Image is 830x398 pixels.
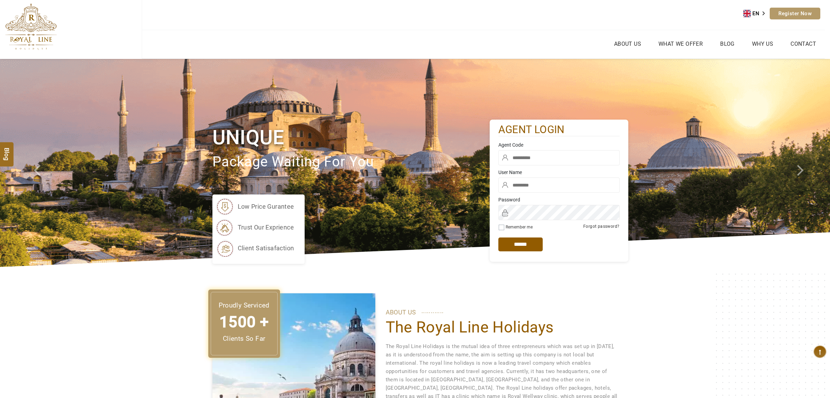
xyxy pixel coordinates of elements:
[498,123,620,137] h2: agent login
[2,147,11,153] span: Blog
[612,39,643,49] a: About Us
[789,39,818,49] a: Contact
[743,8,770,19] a: EN
[498,169,620,176] label: User Name
[498,141,620,148] label: Agent Code
[212,150,490,174] p: package waiting for you
[216,198,294,215] li: low price gurantee
[743,8,770,19] div: Language
[216,240,294,257] li: client satisafaction
[583,224,619,229] a: Forgot password?
[657,39,705,49] a: What we Offer
[743,8,770,19] aside: Language selected: English
[498,196,620,203] label: Password
[718,39,736,49] a: Blog
[750,39,775,49] a: Why Us
[212,124,490,150] h1: Unique
[421,306,444,316] span: ............
[386,318,618,337] h1: The Royal Line Holidays
[5,3,57,50] img: The Royal Line Holidays
[386,307,618,318] p: ABOUT US
[216,219,294,236] li: trust our exprience
[506,225,533,230] label: Remember me
[788,59,830,267] a: Check next image
[25,59,67,267] a: Check next prev
[770,8,820,19] a: Register Now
